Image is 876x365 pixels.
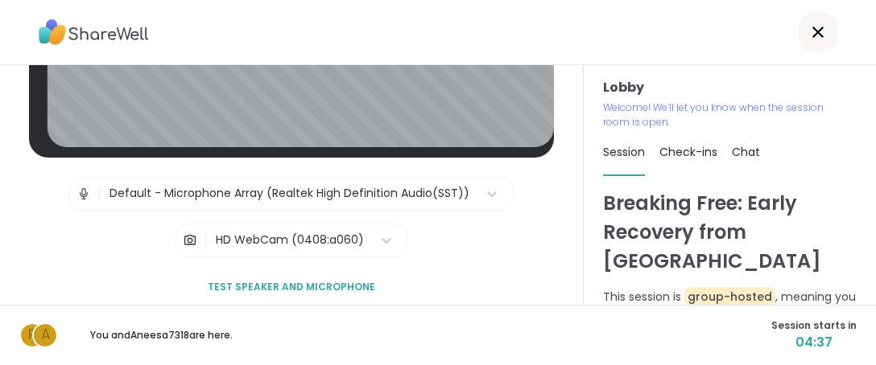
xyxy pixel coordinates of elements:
span: Check-ins [659,144,717,160]
span: 04:37 [771,333,857,352]
p: Welcome! We’ll let you know when the session room is open. [603,100,835,129]
span: Chat [732,144,760,160]
span: | [204,224,208,256]
span: group-hosted [684,287,775,306]
span: Session starts in [771,318,857,333]
img: Microphone [76,178,91,210]
span: A [41,325,50,346]
img: Camera [183,224,197,256]
h3: Lobby [603,78,857,97]
div: HD WebCam (0408:a060) [216,232,364,248]
span: Test speaker and microphone [208,280,375,294]
span: Session [603,144,645,160]
span: | [97,178,101,210]
img: ShareWell Logo [39,14,149,51]
span: R [28,325,36,346]
div: Default - Microphone Array (Realtek High Definition Audio(SST)) [109,185,469,202]
h1: Breaking Free: Early Recovery from [GEOGRAPHIC_DATA] [603,189,857,276]
button: Test speaker and microphone [201,270,382,304]
p: You and Aneesa7318 are here. [71,328,251,342]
